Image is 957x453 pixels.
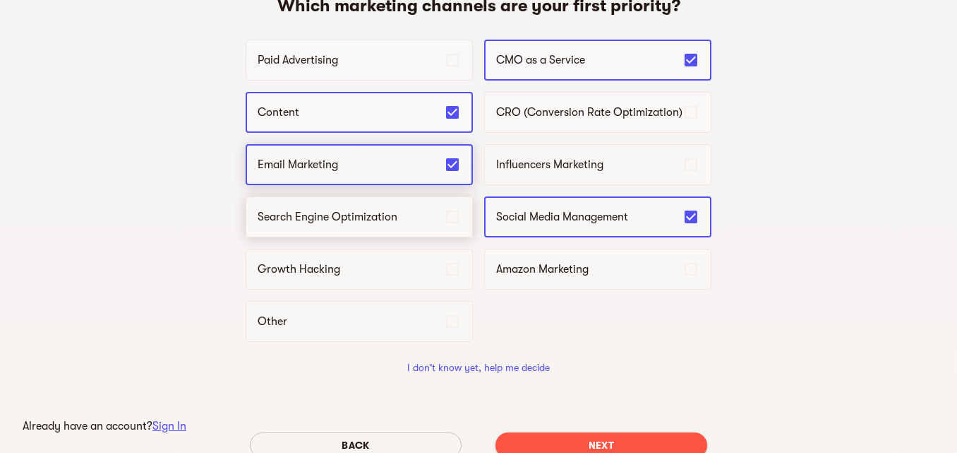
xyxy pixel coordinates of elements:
[258,208,444,225] p: Search Engine Optimization
[258,156,444,173] p: Email Marketing
[246,144,473,185] div: Email Marketing
[484,249,711,290] div: Amazon Marketing
[258,52,444,69] p: Paid Advertising
[407,362,550,373] a: I don't know yet, help me decide
[496,104,682,121] p: CRO (Conversion Rate Optimization)
[246,196,473,237] div: Search Engine Optimization
[23,418,186,435] p: Already have an account?
[258,104,444,121] p: Content
[484,40,711,81] div: CMO as a Service
[484,144,711,185] div: Influencers Marketing
[496,261,682,278] p: Amazon Marketing
[258,313,444,330] p: Other
[496,208,682,225] p: Social Media Management
[246,40,473,81] div: Paid Advertising
[484,196,711,237] div: Social Media Management
[246,92,473,133] div: Content
[246,301,473,342] div: Other
[496,156,682,173] p: Influencers Marketing
[496,52,682,69] p: CMO as a Service
[258,261,444,278] p: Growth Hacking
[484,92,711,133] div: CRO (Conversion Rate Optimization)
[152,420,186,433] a: Sign In
[246,249,473,290] div: Growth Hacking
